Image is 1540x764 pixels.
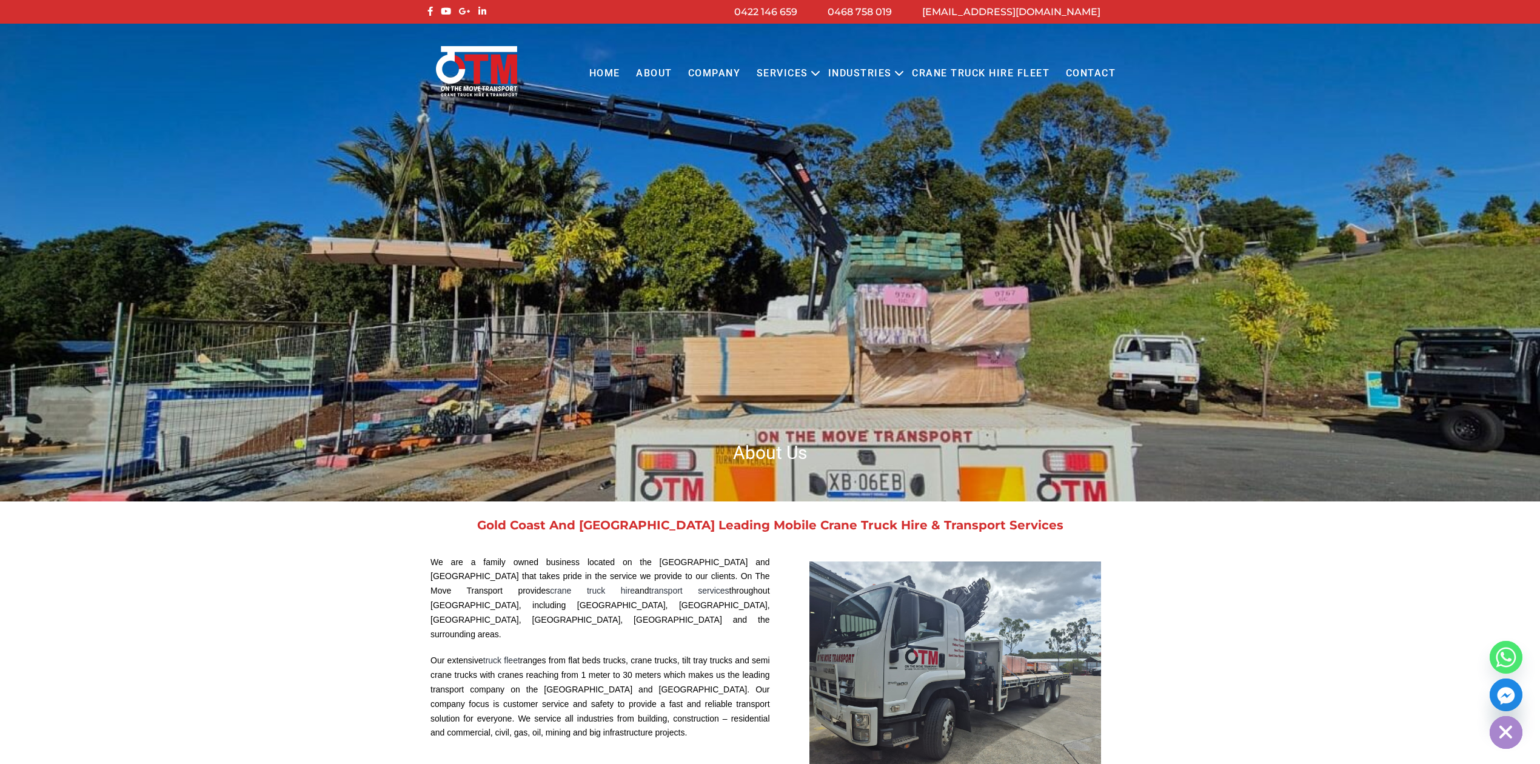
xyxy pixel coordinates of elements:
[434,45,520,98] img: Otmtransport
[820,57,900,90] a: Industries
[430,555,770,642] p: We are a family owned business located on the [GEOGRAPHIC_DATA] and [GEOGRAPHIC_DATA] that takes ...
[828,6,892,18] a: 0468 758 019
[680,57,749,90] a: COMPANY
[430,654,770,740] p: Our extensive ranges from flat beds trucks, crane trucks, tilt tray trucks and semi crane trucks ...
[483,655,520,665] a: truck fleet
[1057,57,1123,90] a: Contact
[477,518,1063,532] a: Gold Coast And [GEOGRAPHIC_DATA] Leading Mobile Crane Truck Hire & Transport Services
[904,57,1057,90] a: Crane Truck Hire Fleet
[1490,641,1522,674] a: Whatsapp
[649,586,729,595] a: transport services
[922,6,1100,18] a: [EMAIL_ADDRESS][DOMAIN_NAME]
[581,57,628,90] a: Home
[1490,679,1522,711] a: Facebook_Messenger
[424,441,1116,464] h1: About Us
[550,586,635,595] a: crane truck hire
[628,57,680,90] a: About
[749,57,816,90] a: Services
[734,6,797,18] a: 0422 146 659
